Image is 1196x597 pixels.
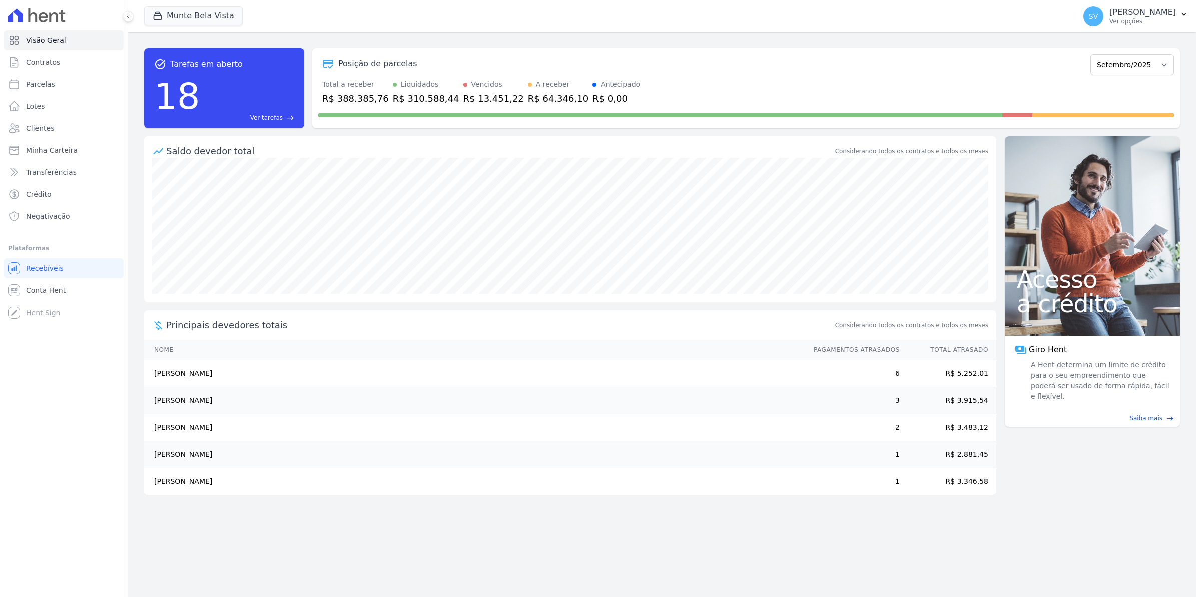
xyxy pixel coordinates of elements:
[154,70,200,122] div: 18
[1109,17,1176,25] p: Ver opções
[463,92,524,105] div: R$ 13.451,22
[804,441,900,468] td: 1
[528,92,588,105] div: R$ 64.346,10
[1129,414,1162,423] span: Saiba mais
[1089,13,1098,20] span: SV
[900,360,996,387] td: R$ 5.252,01
[26,189,52,199] span: Crédito
[835,147,988,156] div: Considerando todos os contratos e todos os meses
[1109,7,1176,17] p: [PERSON_NAME]
[4,52,124,72] a: Contratos
[26,167,77,177] span: Transferências
[4,280,124,301] a: Conta Hent
[4,74,124,94] a: Parcelas
[900,468,996,495] td: R$ 3.346,58
[4,206,124,226] a: Negativação
[26,123,54,133] span: Clientes
[1075,2,1196,30] button: SV [PERSON_NAME] Ver opções
[471,79,502,90] div: Vencidos
[4,118,124,138] a: Clientes
[26,263,64,273] span: Recebíveis
[144,414,804,441] td: [PERSON_NAME]
[144,340,804,360] th: Nome
[322,79,389,90] div: Total a receber
[144,6,243,25] button: Munte Bela Vista
[8,242,120,254] div: Plataformas
[804,340,900,360] th: Pagamentos Atrasados
[1029,344,1067,356] span: Giro Hent
[900,441,996,468] td: R$ 2.881,45
[26,57,60,67] span: Contratos
[1017,291,1168,316] span: a crédito
[4,184,124,204] a: Crédito
[144,387,804,414] td: [PERSON_NAME]
[804,360,900,387] td: 6
[204,113,294,122] a: Ver tarefas east
[166,318,833,332] span: Principais devedores totais
[900,414,996,441] td: R$ 3.483,12
[601,79,640,90] div: Antecipado
[26,145,78,155] span: Minha Carteira
[1029,360,1170,402] span: A Hent determina um limite de crédito para o seu empreendimento que poderá ser usado de forma ráp...
[1017,267,1168,291] span: Acesso
[1011,414,1174,423] a: Saiba mais east
[804,414,900,441] td: 2
[4,258,124,278] a: Recebíveis
[26,35,66,45] span: Visão Geral
[26,101,45,111] span: Lotes
[144,468,804,495] td: [PERSON_NAME]
[536,79,570,90] div: A receber
[4,96,124,116] a: Lotes
[154,58,166,70] span: task_alt
[900,387,996,414] td: R$ 3.915,54
[1166,415,1174,422] span: east
[401,79,439,90] div: Liquidados
[26,211,70,221] span: Negativação
[26,285,66,295] span: Conta Hent
[804,387,900,414] td: 3
[393,92,459,105] div: R$ 310.588,44
[4,30,124,50] a: Visão Geral
[4,162,124,182] a: Transferências
[338,58,417,70] div: Posição de parcelas
[287,114,294,122] span: east
[26,79,55,89] span: Parcelas
[144,360,804,387] td: [PERSON_NAME]
[144,441,804,468] td: [PERSON_NAME]
[592,92,640,105] div: R$ 0,00
[322,92,389,105] div: R$ 388.385,76
[835,321,988,330] span: Considerando todos os contratos e todos os meses
[4,140,124,160] a: Minha Carteira
[804,468,900,495] td: 1
[166,144,833,158] div: Saldo devedor total
[250,113,283,122] span: Ver tarefas
[900,340,996,360] th: Total Atrasado
[170,58,243,70] span: Tarefas em aberto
